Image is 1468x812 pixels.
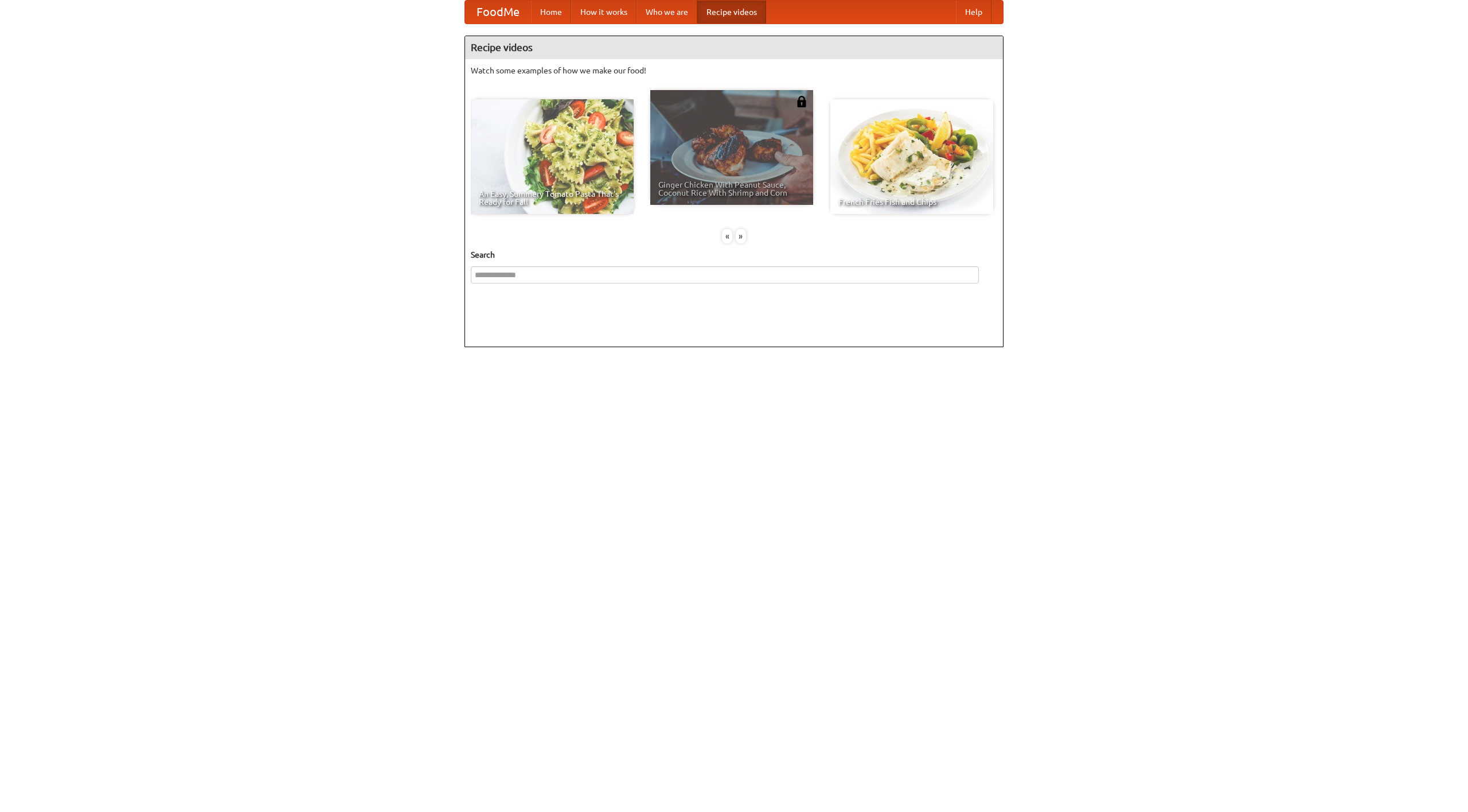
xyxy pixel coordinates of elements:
[471,249,997,261] h5: Search
[471,65,997,76] p: Watch some examples of how we make our food!
[838,198,985,206] span: French Fries Fish and Chips
[637,1,697,24] a: Who we are
[722,229,732,243] div: «
[471,99,634,214] a: An Easy, Summery Tomato Pasta That's Ready for Fall
[479,190,626,206] span: An Easy, Summery Tomato Pasta That's Ready for Fall
[531,1,571,24] a: Home
[465,36,1003,59] h4: Recipe videos
[697,1,766,24] a: Recipe videos
[956,1,991,24] a: Help
[796,96,807,107] img: 483408.png
[465,1,531,24] a: FoodMe
[571,1,637,24] a: How it works
[830,99,993,214] a: French Fries Fish and Chips
[736,229,746,243] div: »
